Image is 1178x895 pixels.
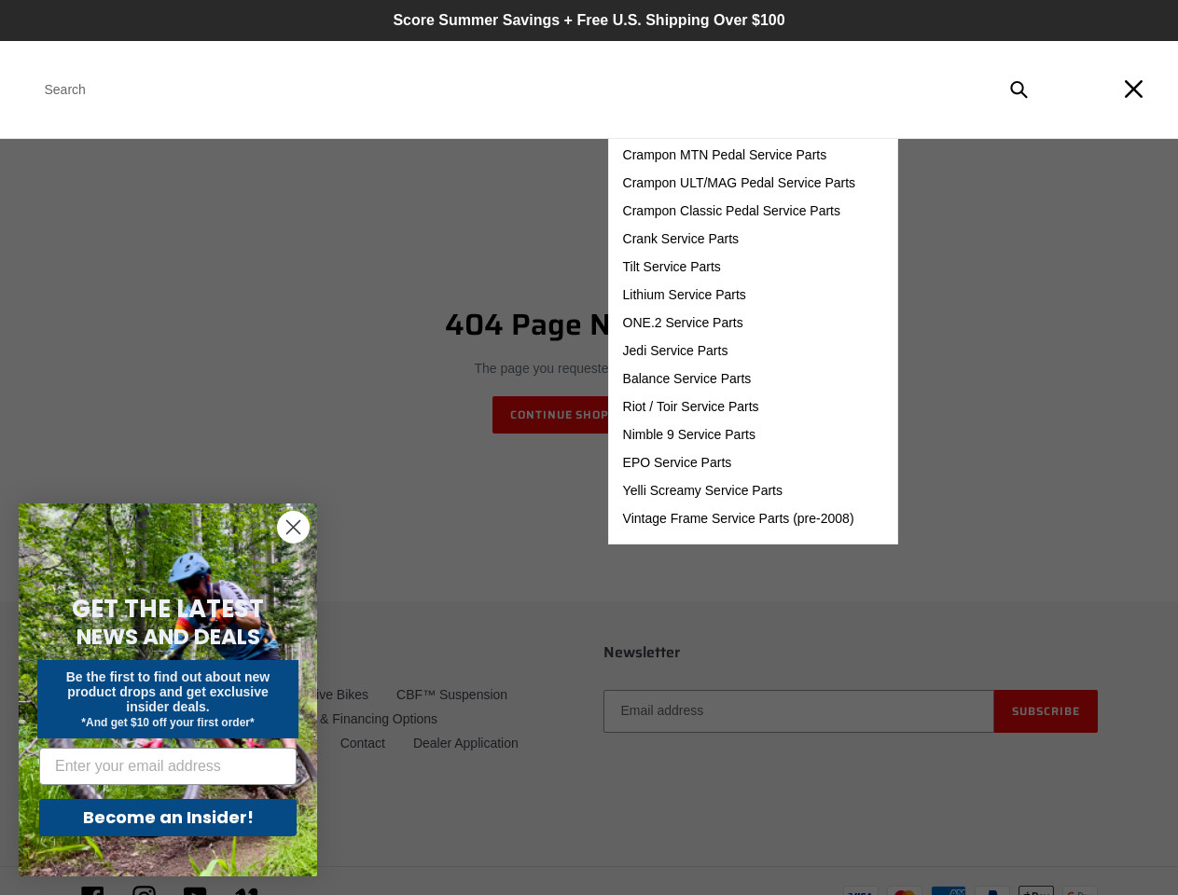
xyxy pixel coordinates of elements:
[623,483,783,499] span: Yelli Screamy Service Parts
[809,263,1173,881] iframe: SalesIQ Chatwindow
[623,203,840,219] span: Crampon Classic Pedal Service Parts
[623,343,728,359] span: Jedi Service Parts
[609,282,870,310] a: Lithium Service Parts
[623,427,755,443] span: Nimble 9 Service Parts
[623,287,746,303] span: Lithium Service Parts
[609,365,870,393] a: Balance Service Parts
[609,254,870,282] a: Tilt Service Parts
[623,455,732,471] span: EPO Service Parts
[609,421,870,449] a: Nimble 9 Service Parts
[39,748,297,785] input: Enter your email address
[623,399,759,415] span: Riot / Toir Service Parts
[609,449,870,477] a: EPO Service Parts
[623,511,854,527] span: Vintage Frame Service Parts (pre-2008)
[39,799,297,836] button: Become an Insider!
[623,259,721,275] span: Tilt Service Parts
[609,310,870,337] a: ONE.2 Service Parts
[623,147,827,163] span: Crampon MTN Pedal Service Parts
[66,669,270,714] span: Be the first to find out about new product drops and get exclusive insider deals.
[623,175,856,191] span: Crampon ULT/MAG Pedal Service Parts
[277,511,310,544] button: Close dialog
[623,231,739,247] span: Crank Service Parts
[609,477,870,505] a: Yelli Screamy Service Parts
[27,69,1039,110] input: Search
[609,170,870,198] a: Crampon ULT/MAG Pedal Service Parts
[76,622,260,652] span: NEWS AND DEALS
[609,505,870,533] a: Vintage Frame Service Parts (pre-2008)
[623,315,743,331] span: ONE.2 Service Parts
[623,371,752,387] span: Balance Service Parts
[609,337,870,365] a: Jedi Service Parts
[609,393,870,421] a: Riot / Toir Service Parts
[81,716,254,729] span: *And get $10 off your first order*
[609,226,870,254] a: Crank Service Parts
[609,142,870,170] a: Crampon MTN Pedal Service Parts
[609,198,870,226] a: Crampon Classic Pedal Service Parts
[72,592,264,626] span: GET THE LATEST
